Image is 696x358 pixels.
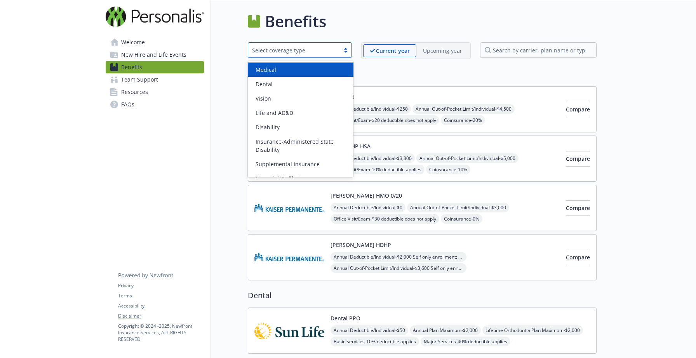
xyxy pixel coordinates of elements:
button: Dental PPO [331,314,360,322]
p: Current year [376,47,410,55]
h2: Dental [248,290,597,301]
span: Office Visit/Exam - $20 deductible does not apply [331,115,439,125]
a: Accessibility [118,302,204,309]
span: Annual Deductible/Individual - $2,000 Self only enrollment; $3,300 for any one member within a fa... [331,252,466,262]
button: [PERSON_NAME] HDHP [331,241,391,249]
button: Compare [566,102,590,117]
span: Annual Deductible/Individual - $0 [331,203,405,212]
a: Disclaimer [118,313,204,320]
span: Annual Out-of-Pocket Limit/Individual - $3,600 Self only enrollment; $3,600 for any one member wi... [331,263,466,273]
img: Sun Life Financial carrier logo [254,314,324,347]
span: Welcome [121,36,145,49]
span: FAQs [121,98,134,111]
a: Team Support [106,73,204,86]
button: Compare [566,200,590,216]
span: Annual Out-of-Pocket Limit/Individual - $5,000 [416,153,519,163]
p: Copyright © 2024 - 2025 , Newfront Insurance Services, ALL RIGHTS RESERVED [118,323,204,342]
span: Team Support [121,73,158,86]
div: Select coverage type [252,46,336,54]
span: Dental [256,80,273,88]
span: Annual Out-of-Pocket Limit/Individual - $4,500 [412,104,515,114]
span: Office Visit/Exam - 10% deductible applies [331,165,425,174]
span: Compare [566,254,590,261]
span: Compare [566,204,590,212]
a: Privacy [118,282,204,289]
span: Life and AD&D [256,109,293,117]
span: Financial Wellbeing [256,174,306,182]
img: Kaiser Permanente Insurance Company carrier logo [254,241,324,274]
span: Office Visit/Exam - $30 deductible does not apply [331,214,439,224]
span: Compare [566,106,590,113]
span: Benefits [121,61,142,73]
a: FAQs [106,98,204,111]
span: Resources [121,86,148,98]
a: Benefits [106,61,204,73]
span: Coinsurance - 0% [441,214,482,224]
span: Compare [566,155,590,162]
span: Basic Services - 10% deductible applies [331,337,419,346]
span: Disability [256,123,280,131]
span: Coinsurance - 10% [426,165,470,174]
input: search by carrier, plan name or type [480,42,597,58]
button: Compare [566,250,590,265]
a: Resources [106,86,204,98]
span: Annual Out-of-Pocket Limit/Individual - $3,000 [407,203,509,212]
span: Coinsurance - 20% [441,115,485,125]
span: Medical [256,66,276,74]
button: Compare [566,151,590,167]
span: Vision [256,94,271,103]
p: Upcoming year [423,47,462,55]
h2: Medical [248,68,597,80]
span: Annual Deductible/Individual - $50 [331,325,408,335]
span: Annual Deductible/Individual - $250 [331,104,411,114]
img: Kaiser Permanente Insurance Company carrier logo [254,191,324,224]
span: New Hire and Life Events [121,49,186,61]
a: Welcome [106,36,204,49]
a: New Hire and Life Events [106,49,204,61]
span: Supplemental Insurance [256,160,320,168]
button: [PERSON_NAME] HMO 0/20 [331,191,402,200]
span: Major Services - 40% deductible applies [421,337,510,346]
span: Annual Deductible/Individual - $3,300 [331,153,415,163]
h1: Benefits [265,10,326,33]
span: Annual Plan Maximum - $2,000 [410,325,481,335]
span: Insurance-Administered State Disability [256,137,349,154]
span: Lifetime Orthodontia Plan Maximum - $2,000 [482,325,583,335]
a: Terms [118,292,204,299]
